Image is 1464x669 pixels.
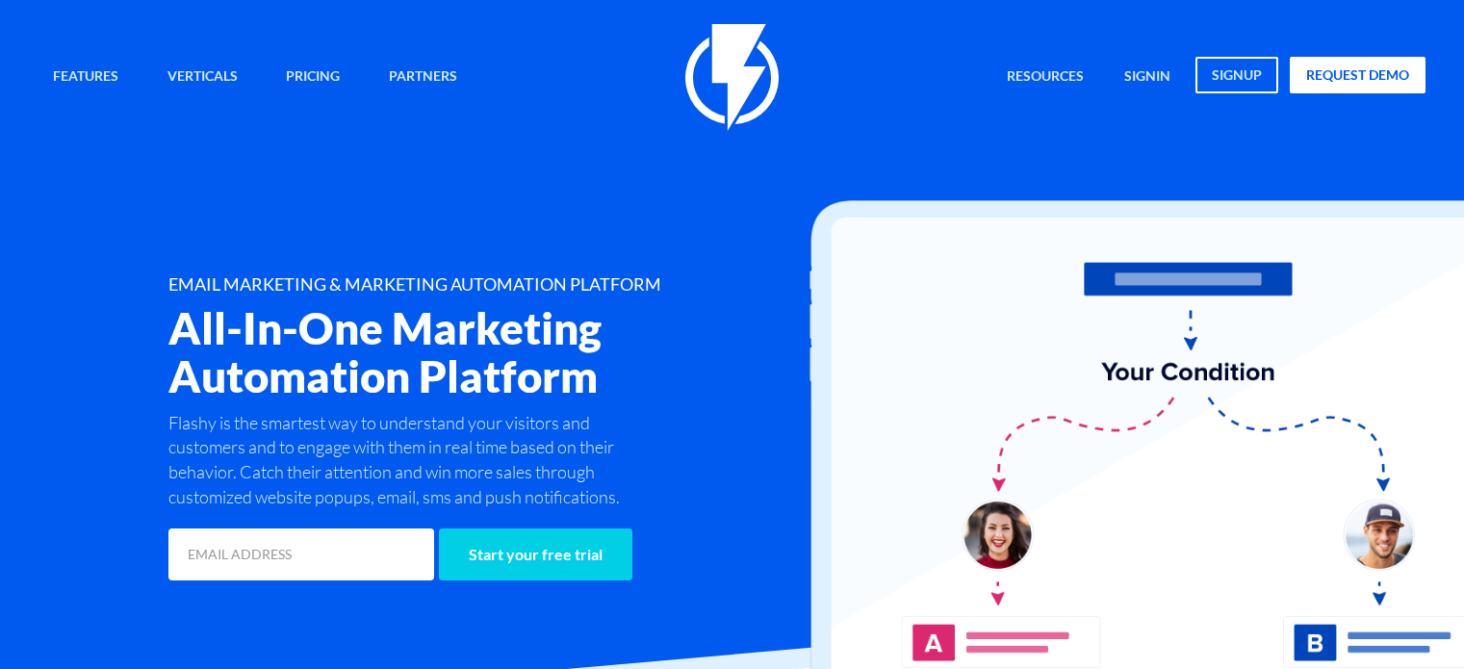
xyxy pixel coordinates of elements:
a: request demo [1290,57,1425,93]
h2: All-In-One Marketing Automation Platform [168,304,834,400]
input: Start your free trial [439,528,632,580]
a: Resources [992,57,1098,98]
a: Pricing [271,57,354,98]
a: signin [1110,57,1185,98]
p: Flashy is the smartest way to understand your visitors and customers and to engage with them in r... [168,411,659,510]
a: Features [39,57,133,98]
a: Verticals [153,57,252,98]
h1: EMAIL MARKETING & MARKETING AUTOMATION PLATFORM [168,275,834,295]
input: EMAIL ADDRESS [168,528,434,580]
a: Partners [374,57,472,98]
a: signup [1195,57,1278,93]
